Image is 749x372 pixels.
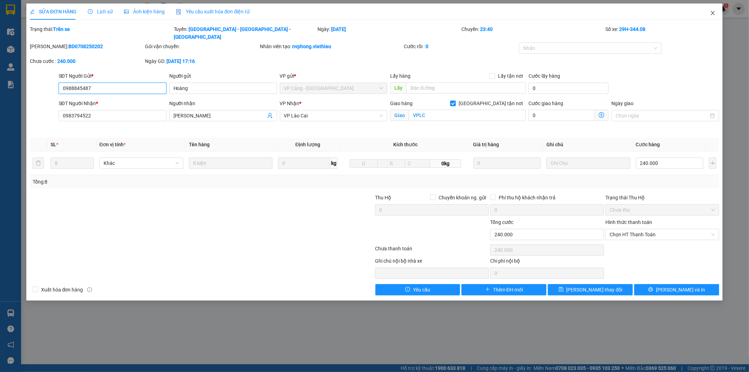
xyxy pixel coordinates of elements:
div: SĐT Người Nhận [59,100,166,107]
label: Cước giao hàng [528,101,563,106]
div: [PERSON_NAME]: [30,43,144,50]
div: Cước rồi : [404,43,518,50]
label: Hình thức thanh toán [605,219,652,225]
input: Dọc đường [406,82,526,94]
input: Cước lấy hàng [528,83,609,94]
span: Kích thước [393,142,418,147]
div: VP gửi [280,72,388,80]
span: printer [648,287,653,293]
label: Ngày giao [611,101,633,106]
span: info-circle [87,287,92,292]
span: VP Lào Cai [284,110,383,121]
span: save [559,287,564,293]
span: 0kg [430,159,461,168]
span: [GEOGRAPHIC_DATA] tận nơi [456,100,526,107]
div: Chi phí nội bộ [490,257,604,268]
span: Định lượng [295,142,320,147]
span: edit [30,9,35,14]
input: VD: Bàn, Ghế [189,158,273,169]
b: Trên xe [53,26,70,32]
input: D [350,159,378,168]
span: Tổng cước [490,219,513,225]
div: Gói vận chuyển: [145,43,259,50]
span: Giá trị hàng [473,142,499,147]
button: printer[PERSON_NAME] và In [634,284,719,295]
input: Giao tận nơi [409,110,526,121]
span: Khác [104,158,179,168]
div: Tuyến: [173,25,317,41]
div: Chưa thanh toán [375,245,490,257]
b: 240.000 [57,58,75,64]
span: VP Cảng - Hà Nội [284,83,383,94]
span: Chọn HT Thanh Toán [610,229,715,240]
b: [GEOGRAPHIC_DATA] - [GEOGRAPHIC_DATA] - [GEOGRAPHIC_DATA] [174,26,291,40]
input: 0 [473,158,541,169]
b: nvphong.viethieu [293,44,331,49]
th: Ghi chú [544,138,633,152]
div: Nhân viên tạo: [260,43,403,50]
span: Ảnh kiện hàng [124,9,165,14]
span: close [710,10,716,16]
span: Giao hàng [390,101,413,106]
span: exclamation-circle [405,287,410,293]
label: Cước lấy hàng [528,73,560,79]
input: R [377,159,406,168]
b: 29H-344.08 [619,26,645,32]
span: Lấy tận nơi [495,72,526,80]
div: Ghi chú nội bộ nhà xe [375,257,489,268]
span: Đơn vị tính [99,142,126,147]
button: save[PERSON_NAME] thay đổi [548,284,633,295]
span: Yêu cầu xuất hóa đơn điện tử [176,9,250,14]
button: Close [703,4,723,23]
span: Chưa thu [610,205,715,215]
b: 0 [426,44,428,49]
div: Ngày: [317,25,461,41]
div: Ngày GD: [145,57,259,65]
span: picture [124,9,129,14]
span: kg [330,158,337,169]
img: icon [176,9,182,15]
input: C [405,159,430,168]
span: Thu Hộ [375,195,391,200]
span: SỬA ĐƠN HÀNG [30,9,77,14]
button: exclamation-circleYêu cầu [375,284,460,295]
span: VP Nhận [280,101,300,106]
span: Giao [390,110,409,121]
span: SL [51,142,56,147]
div: SĐT Người Gửi [59,72,166,80]
span: Lịch sử [88,9,113,14]
div: Chuyến: [461,25,605,41]
b: 23:40 [480,26,493,32]
input: Ngày giao [616,112,709,120]
b: [DATE] 17:16 [166,58,195,64]
span: Yêu cầu [413,286,430,294]
button: plusThêm ĐH mới [461,284,546,295]
span: [PERSON_NAME] thay đổi [566,286,623,294]
div: Trạng thái: [29,25,173,41]
span: Xuất hóa đơn hàng [38,286,86,294]
span: [PERSON_NAME] và In [656,286,705,294]
span: clock-circle [88,9,93,14]
span: Lấy [390,82,406,94]
b: BD0708250202 [68,44,103,49]
span: Chuyển khoản ng. gửi [436,194,489,201]
b: [DATE] [331,26,346,32]
div: Chưa cước : [30,57,144,65]
div: Người nhận [169,100,277,107]
span: plus [485,287,490,293]
span: dollar-circle [599,112,604,118]
button: plus [709,158,717,169]
span: Tên hàng [189,142,210,147]
span: Thêm ĐH mới [493,286,523,294]
input: Ghi Chú [546,158,630,169]
span: user-add [267,113,273,118]
div: Người gửi [169,72,277,80]
span: Lấy hàng [390,73,410,79]
input: Cước giao hàng [528,110,595,121]
span: Phí thu hộ khách nhận trả [496,194,558,201]
div: Tổng: 8 [33,178,289,186]
div: Trạng thái Thu Hộ [605,194,719,201]
div: Số xe: [605,25,720,41]
span: Cước hàng [636,142,660,147]
button: delete [33,158,44,169]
